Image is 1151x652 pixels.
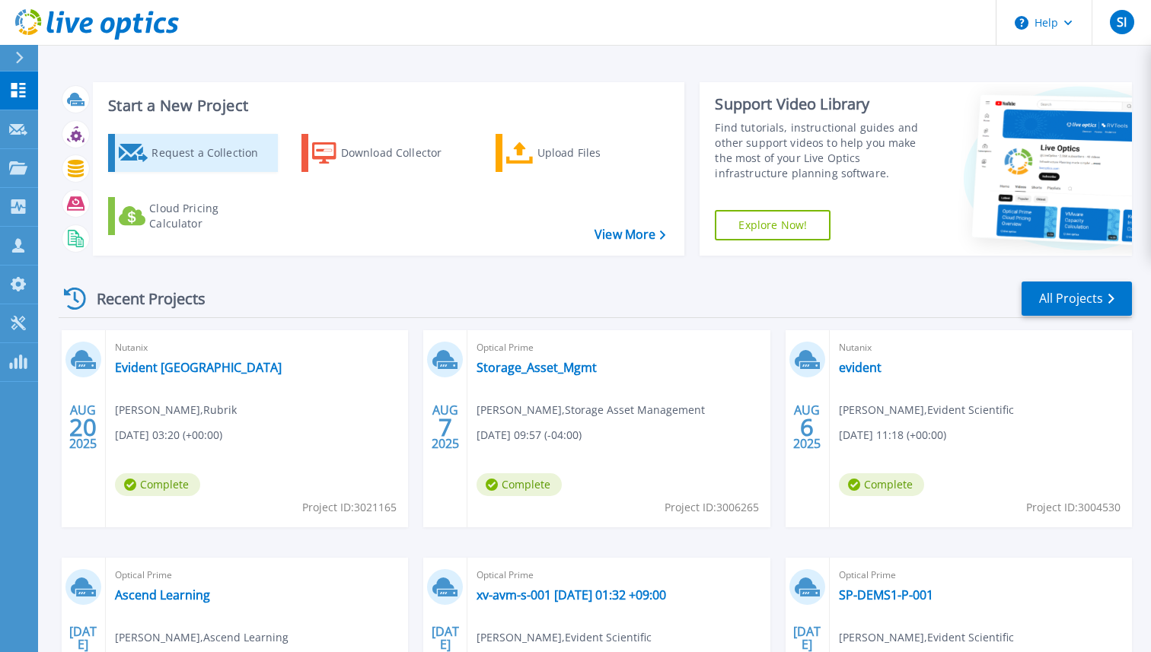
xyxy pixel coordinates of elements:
[115,567,399,584] span: Optical Prime
[477,587,666,603] a: xv-avm-s-001 [DATE] 01:32 +09:00
[477,402,705,418] span: [PERSON_NAME] , Storage Asset Management
[839,629,1014,646] span: [PERSON_NAME] , Evident Scientific
[1117,16,1127,28] span: SI
[108,97,665,114] h3: Start a New Project
[477,473,562,496] span: Complete
[715,120,932,181] div: Find tutorials, instructional guides and other support videos to help you make the most of your L...
[59,280,226,317] div: Recent Projects
[301,134,471,172] a: Download Collector
[477,567,760,584] span: Optical Prime
[438,421,452,434] span: 7
[151,138,273,168] div: Request a Collection
[839,473,924,496] span: Complete
[115,587,210,603] a: Ascend Learning
[115,360,282,375] a: Evident [GEOGRAPHIC_DATA]
[115,339,399,356] span: Nutanix
[108,197,278,235] a: Cloud Pricing Calculator
[115,629,289,646] span: [PERSON_NAME] , Ascend Learning
[477,339,760,356] span: Optical Prime
[800,421,814,434] span: 6
[496,134,665,172] a: Upload Files
[839,339,1123,356] span: Nutanix
[69,399,97,455] div: AUG 2025
[1026,499,1121,516] span: Project ID: 3004530
[477,629,652,646] span: [PERSON_NAME] , Evident Scientific
[839,360,882,375] a: evident
[792,399,821,455] div: AUG 2025
[537,138,659,168] div: Upload Files
[431,399,460,455] div: AUG 2025
[115,427,222,444] span: [DATE] 03:20 (+00:00)
[839,587,933,603] a: SP-DEMS1-P-001
[115,473,200,496] span: Complete
[1022,281,1132,316] a: All Projects
[839,427,946,444] span: [DATE] 11:18 (+00:00)
[715,94,932,114] div: Support Video Library
[477,360,597,375] a: Storage_Asset_Mgmt
[477,427,582,444] span: [DATE] 09:57 (-04:00)
[595,227,665,242] a: View More
[115,402,237,418] span: [PERSON_NAME] , Rubrik
[149,201,271,231] div: Cloud Pricing Calculator
[108,134,278,172] a: Request a Collection
[665,499,759,516] span: Project ID: 3006265
[341,138,463,168] div: Download Collector
[839,402,1014,418] span: [PERSON_NAME] , Evident Scientific
[839,567,1123,584] span: Optical Prime
[69,421,97,434] span: 20
[302,499,397,516] span: Project ID: 3021165
[715,210,831,240] a: Explore Now!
